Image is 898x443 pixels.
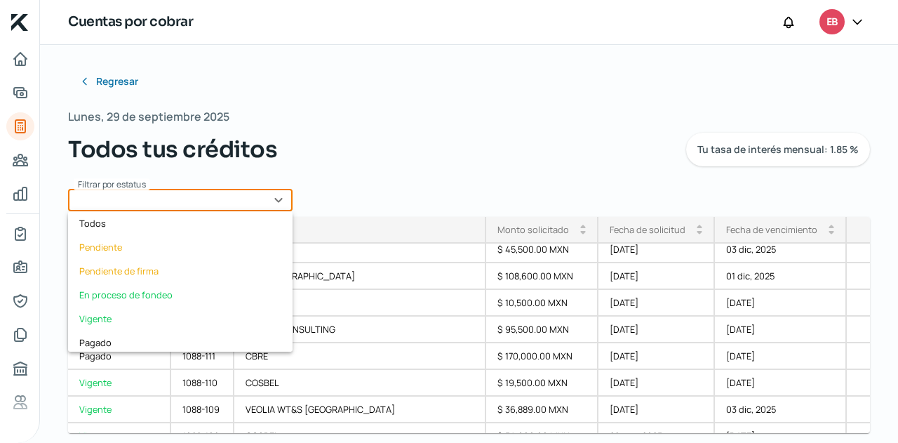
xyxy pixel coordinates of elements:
[486,290,598,317] div: $ 10,500.00 MXN
[486,317,598,343] div: $ 95,500.00 MXN
[68,307,293,331] div: Vigente
[234,343,486,370] div: CBRE
[68,331,293,355] div: Pagado
[6,355,34,383] a: Buró de crédito
[829,230,834,235] i: arrow_drop_down
[486,397,598,423] div: $ 36,889.00 MXN
[726,223,817,236] div: Fecha de vencimiento
[68,235,293,259] div: Pendiente
[486,263,598,290] div: $ 108,600.00 MXN
[598,237,715,263] div: [DATE]
[598,370,715,397] div: [DATE]
[6,180,34,208] a: Mis finanzas
[6,220,34,248] a: Mi contrato
[715,370,847,397] div: [DATE]
[234,237,486,263] div: COSBEL
[6,112,34,140] a: Tus créditos
[826,14,838,31] span: EB
[68,397,171,423] a: Vigente
[234,370,486,397] div: COSBEL
[234,397,486,423] div: VEOLIA WT&S [GEOGRAPHIC_DATA]
[6,388,34,416] a: Referencias
[68,259,293,283] div: Pendiente de firma
[715,343,847,370] div: [DATE]
[68,283,293,307] div: En proceso de fondeo
[6,321,34,349] a: Documentos
[234,317,486,343] div: ENABLE CONSULTING
[486,343,598,370] div: $ 170,000.00 MXN
[697,145,859,154] span: Tu tasa de interés mensual: 1.85 %
[598,343,715,370] div: [DATE]
[486,237,598,263] div: $ 45,500.00 MXN
[68,370,171,397] a: Vigente
[171,370,234,397] div: 1088-110
[68,133,277,166] span: Todos tus créditos
[6,45,34,73] a: Inicio
[580,230,586,235] i: arrow_drop_down
[598,397,715,423] div: [DATE]
[171,397,234,423] div: 1088-109
[68,211,293,235] div: Todos
[715,263,847,290] div: 01 dic, 2025
[68,343,171,370] a: Pagado
[68,107,229,127] span: Lunes, 29 de septiembre 2025
[598,263,715,290] div: [DATE]
[68,67,149,95] button: Regresar
[598,317,715,343] div: [DATE]
[715,237,847,263] div: 03 dic, 2025
[171,343,234,370] div: 1088-111
[234,263,486,290] div: SAP [GEOGRAPHIC_DATA]
[715,397,847,423] div: 03 dic, 2025
[6,79,34,107] a: Adelantar facturas
[610,223,685,236] div: Fecha de solicitud
[6,146,34,174] a: Pago a proveedores
[598,290,715,317] div: [DATE]
[486,370,598,397] div: $ 19,500.00 MXN
[715,317,847,343] div: [DATE]
[697,230,702,235] i: arrow_drop_down
[497,223,569,236] div: Monto solicitado
[78,178,146,190] span: Filtrar por estatus
[6,287,34,315] a: Representantes
[715,290,847,317] div: [DATE]
[234,290,486,317] div: COSBEL
[68,12,193,32] h1: Cuentas por cobrar
[6,253,34,282] a: Información general
[96,77,138,86] span: Regresar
